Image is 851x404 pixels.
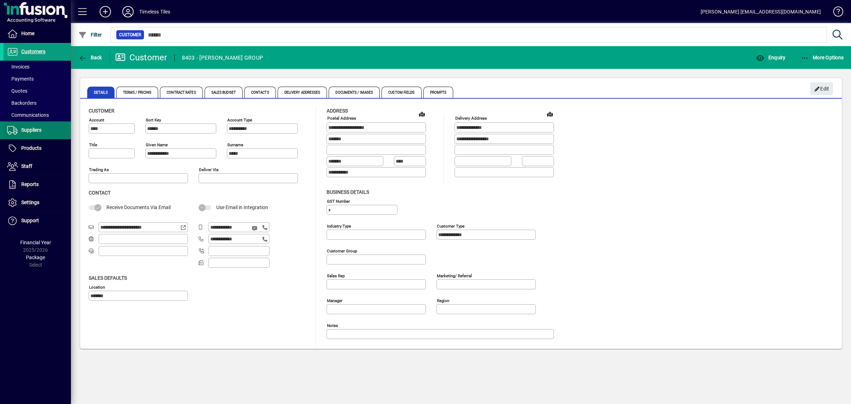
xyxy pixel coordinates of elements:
button: Edit [810,82,833,95]
span: Receive Documents Via Email [106,204,171,210]
a: Support [4,212,71,230]
mat-label: Title [89,142,97,147]
span: Contact [89,190,111,196]
span: Support [21,218,39,223]
span: Settings [21,200,39,205]
mat-label: Location [89,284,105,289]
a: Backorders [4,97,71,109]
a: View on map [544,108,556,120]
div: Customer [115,52,167,63]
span: Enquiry [756,55,785,60]
mat-label: Region [437,298,449,303]
mat-label: Sort key [146,118,161,122]
span: Staff [21,163,32,169]
span: Customer [89,108,115,114]
button: Send SMS [247,220,264,237]
span: Invoices [7,64,29,70]
span: Package [26,255,45,260]
span: Quotes [7,88,27,94]
span: Reports [21,181,39,187]
button: Enquiry [754,51,787,64]
span: Customers [21,49,45,54]
a: Suppliers [4,121,71,139]
span: Sales defaults [89,275,127,281]
span: Contract Rates [160,87,202,98]
button: More Options [799,51,846,64]
button: Add [94,5,117,18]
button: Filter [77,28,104,41]
a: Payments [4,73,71,85]
span: Home [21,31,34,36]
mat-label: Deliver via [199,167,218,172]
mat-label: Industry type [327,223,351,228]
span: Backorders [7,100,37,106]
span: More Options [801,55,844,60]
span: Suppliers [21,127,41,133]
span: Contacts [244,87,276,98]
div: [PERSON_NAME] [EMAIL_ADDRESS][DOMAIN_NAME] [701,6,821,17]
span: Custom Fields [382,87,421,98]
mat-label: GST Number [327,198,350,203]
span: Use Email in Integration [216,204,268,210]
div: 8403 - [PERSON_NAME] GROUP [182,52,263,64]
button: Profile [117,5,139,18]
a: Invoices [4,61,71,73]
mat-label: Marketing/ Referral [437,273,472,278]
mat-label: Customer type [437,223,465,228]
a: Home [4,25,71,43]
span: Details [87,87,115,98]
a: View on map [416,108,428,120]
a: Reports [4,176,71,193]
span: Communications [7,112,49,118]
span: Filter [78,32,102,38]
a: Products [4,140,71,157]
mat-label: Notes [327,323,338,328]
span: Customer [119,31,141,38]
span: Terms / Pricing [116,87,158,98]
button: Back [77,51,104,64]
mat-label: Account Type [227,118,252,122]
span: Address [327,108,348,114]
span: Prompts [423,87,454,98]
span: Edit [814,83,829,95]
mat-label: Account [89,118,104,122]
a: Communications [4,109,71,121]
span: Payments [7,76,34,82]
span: Products [21,145,41,151]
span: Business details [327,189,369,195]
mat-label: Given name [146,142,168,147]
a: Staff [4,158,71,175]
app-page-header-button: Back [71,51,110,64]
mat-label: Customer group [327,248,357,253]
a: Quotes [4,85,71,97]
a: Knowledge Base [828,1,842,24]
a: Settings [4,194,71,212]
span: Sales Budget [205,87,243,98]
div: Timeless Tiles [139,6,170,17]
mat-label: Trading as [89,167,109,172]
mat-label: Sales rep [327,273,345,278]
mat-label: Surname [227,142,243,147]
span: Delivery Addresses [278,87,327,98]
span: Financial Year [20,240,51,245]
span: Documents / Images [329,87,380,98]
span: Back [78,55,102,60]
mat-label: Manager [327,298,343,303]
